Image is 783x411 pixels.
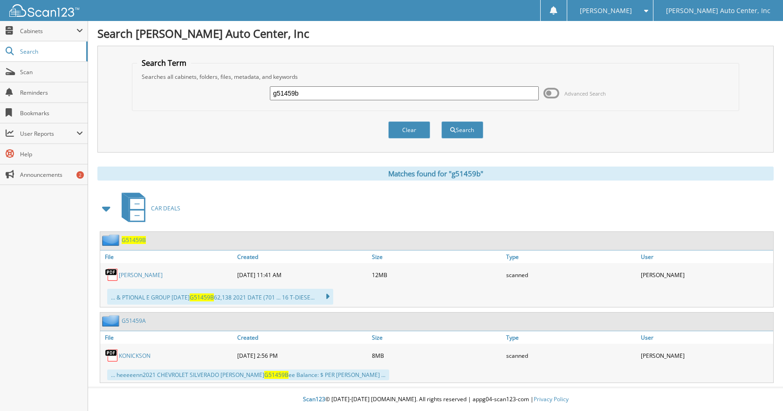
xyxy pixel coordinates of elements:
[303,395,325,403] span: Scan123
[88,388,783,411] div: © [DATE]-[DATE] [DOMAIN_NAME]. All rights reserved | appg04-scan123-com |
[264,371,288,379] span: G51459B
[666,8,770,14] span: [PERSON_NAME] Auto Center, Inc
[639,331,773,344] a: User
[107,369,389,380] div: ... heeeeenn2021 CHEVROLET SILVERADO [PERSON_NAME] ee Balance: $ PER [PERSON_NAME] ...
[20,130,76,138] span: User Reports
[100,251,235,263] a: File
[137,58,191,68] legend: Search Term
[9,4,79,17] img: scan123-logo-white.svg
[235,265,370,284] div: [DATE] 11:41 AM
[20,109,83,117] span: Bookmarks
[100,331,235,344] a: File
[639,346,773,365] div: [PERSON_NAME]
[190,293,214,301] span: G51459B
[20,48,82,56] span: Search
[102,234,122,246] img: folder2.png
[76,171,84,179] div: 2
[235,251,370,263] a: Created
[122,236,146,244] a: G51459B
[504,251,639,263] a: Type
[122,317,146,325] a: G51459A
[119,352,151,360] a: KONICKSON
[137,73,735,81] div: Searches all cabinets, folders, files, metadata, and keywords
[105,268,119,282] img: PDF.png
[151,204,180,212] span: CAR DEALS
[639,265,773,284] div: [PERSON_NAME]
[534,395,569,403] a: Privacy Policy
[370,346,504,365] div: 8MB
[116,190,180,227] a: CAR DEALS
[102,315,122,327] img: folder2.png
[105,348,119,362] img: PDF.png
[20,89,83,97] span: Reminders
[107,289,333,305] div: ... & PTIONAL E GROUP [DATE] 62,138 2021 DATE (701 ... 16 T-DIESE...
[370,265,504,284] div: 12MB
[97,167,774,181] div: Matches found for "g51459b"
[564,90,606,97] span: Advanced Search
[504,265,639,284] div: scanned
[580,8,632,14] span: [PERSON_NAME]
[235,331,370,344] a: Created
[119,271,163,279] a: [PERSON_NAME]
[20,68,83,76] span: Scan
[20,171,83,179] span: Announcements
[370,251,504,263] a: Size
[504,346,639,365] div: scanned
[97,26,774,41] h1: Search [PERSON_NAME] Auto Center, Inc
[441,121,483,139] button: Search
[20,150,83,158] span: Help
[639,251,773,263] a: User
[388,121,430,139] button: Clear
[235,346,370,365] div: [DATE] 2:56 PM
[504,331,639,344] a: Type
[370,331,504,344] a: Size
[20,27,76,35] span: Cabinets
